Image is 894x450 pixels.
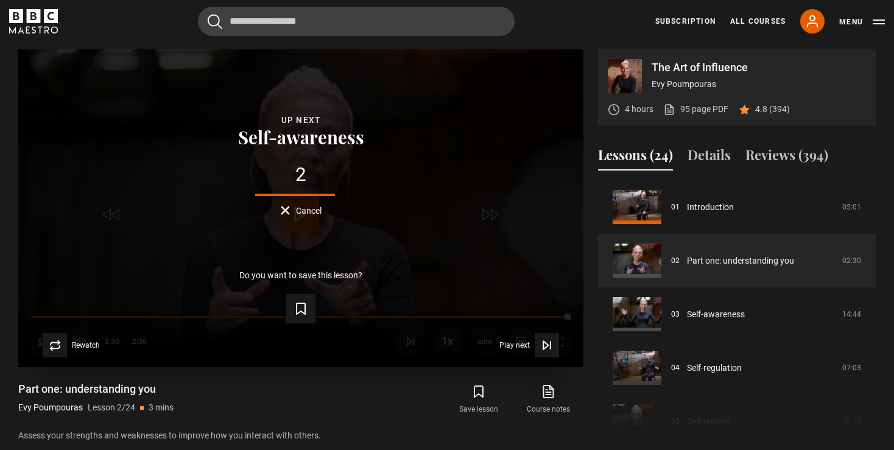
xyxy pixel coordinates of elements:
a: Introduction [687,201,734,214]
button: Self-awareness [234,127,368,146]
a: Course notes [514,382,583,417]
p: Evy Poumpouras [18,401,83,414]
button: Rewatch [43,333,100,357]
button: Cancel [281,206,322,215]
a: 95 page PDF [663,103,728,116]
button: Play next [499,333,559,357]
div: 2 [38,165,564,185]
button: Reviews (394) [745,145,828,171]
p: Do you want to save this lesson? [239,271,362,279]
p: The Art of Influence [652,62,866,73]
p: Lesson 2/24 [88,401,135,414]
p: 3 mins [149,401,174,414]
button: Save lesson [444,382,513,417]
div: Up next [38,113,564,127]
button: Toggle navigation [839,16,885,28]
span: Rewatch [72,342,100,349]
button: Details [688,145,731,171]
a: Subscription [655,16,716,27]
a: Self-awareness [687,308,745,321]
button: Lessons (24) [598,145,673,171]
video-js: Video Player [18,49,583,367]
svg: BBC Maestro [9,9,58,33]
p: Evy Poumpouras [652,78,866,91]
input: Search [198,7,515,36]
p: 4.8 (394) [755,103,790,116]
a: Part one: understanding you [687,255,794,267]
h1: Part one: understanding you [18,382,174,396]
a: All Courses [730,16,786,27]
p: 4 hours [625,103,653,116]
a: Self-regulation [687,362,742,374]
p: Assess your strengths and weaknesses to improve how you interact with others. [18,429,583,442]
span: Play next [499,342,530,349]
button: Submit the search query [208,14,222,29]
span: Cancel [296,206,322,215]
